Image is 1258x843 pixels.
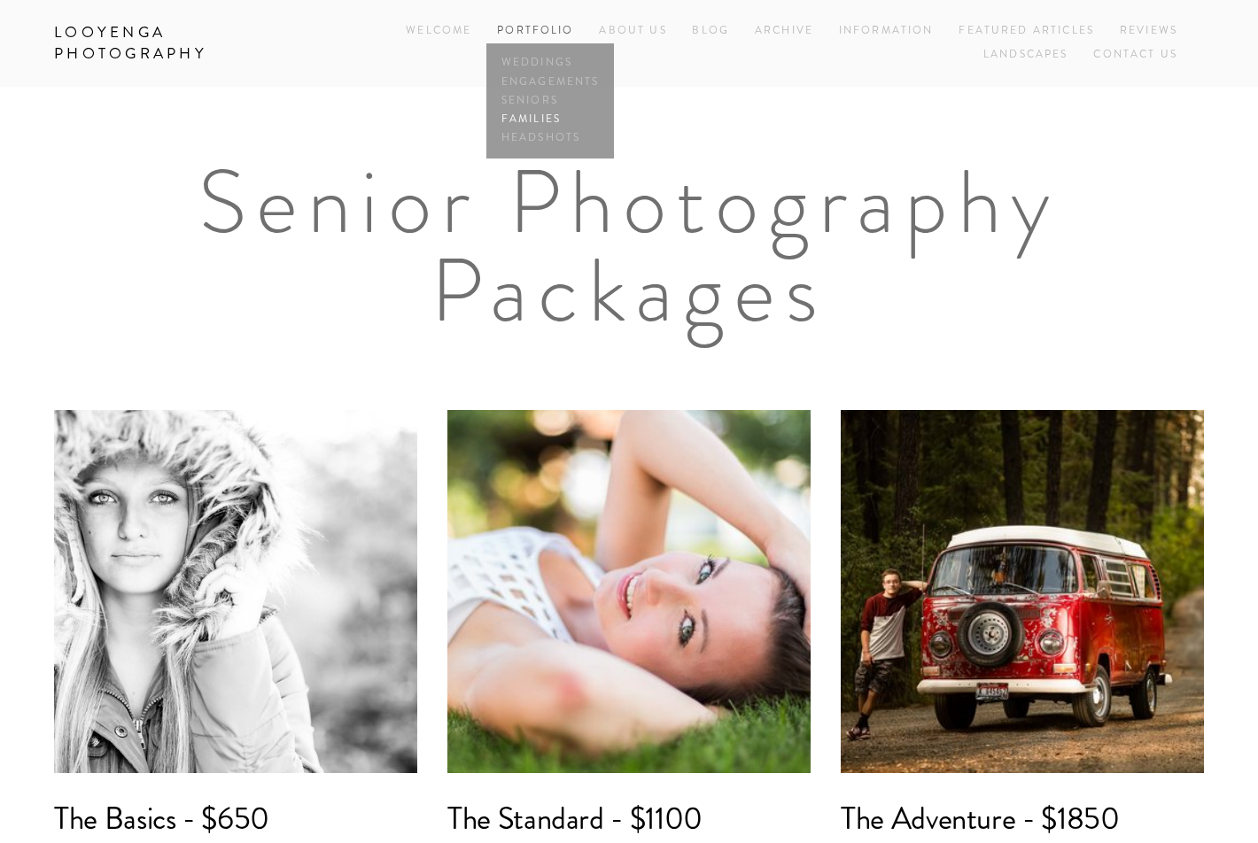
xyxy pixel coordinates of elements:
h2: The Standard - $1100 [447,803,811,834]
img: Smith_0020.jpg [841,410,1204,773]
a: Information [839,23,934,38]
a: Engagements [497,73,603,91]
a: Featured Articles [959,19,1094,43]
a: Portfolio [497,23,573,38]
a: Families [497,110,603,128]
a: Welcome [406,19,471,43]
a: Reviews [1120,19,1177,43]
a: Landscapes [983,43,1068,67]
a: About Us [599,19,666,43]
a: Headshots [497,128,603,147]
a: Looyenga Photography [41,18,302,69]
a: Weddings [497,54,603,73]
img: 7H9A1805.jpg [447,410,811,773]
img: LooyengaPhotography--2.jpg [54,410,417,773]
h1: Senior Photography Packages [152,158,1106,335]
a: Blog [692,19,729,43]
a: Archive [755,19,813,43]
a: Seniors [497,91,603,110]
a: Contact Us [1093,43,1177,67]
h2: The Basics - $650 [54,803,417,834]
h2: The Adventure - $1850 [841,803,1204,834]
